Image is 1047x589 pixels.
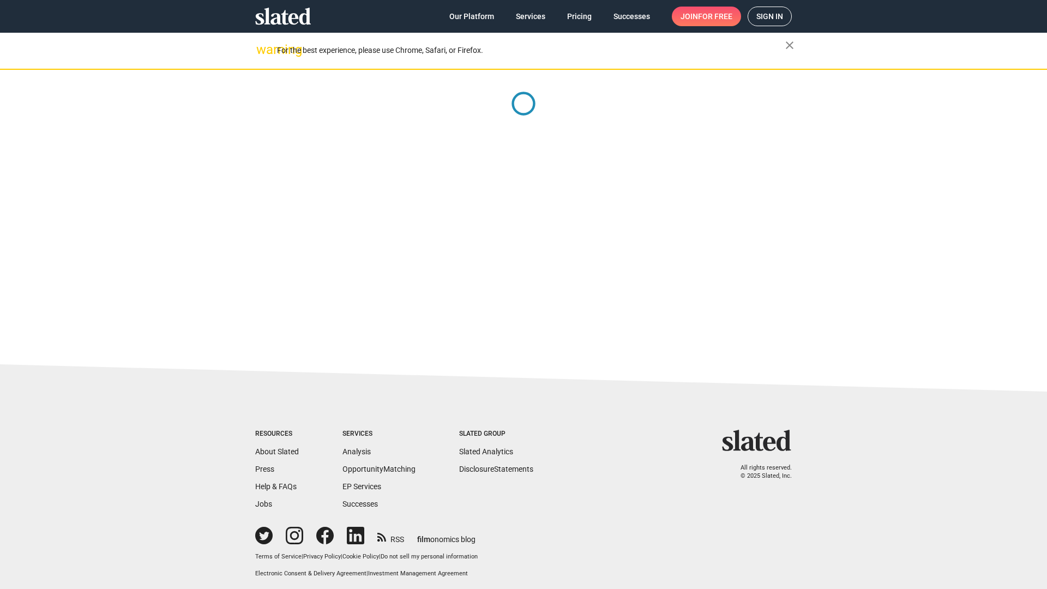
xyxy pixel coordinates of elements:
[459,465,533,473] a: DisclosureStatements
[255,430,299,438] div: Resources
[342,447,371,456] a: Analysis
[417,535,430,544] span: film
[516,7,545,26] span: Services
[681,7,732,26] span: Join
[381,553,478,561] button: Do not sell my personal information
[342,500,378,508] a: Successes
[605,7,659,26] a: Successes
[441,7,503,26] a: Our Platform
[748,7,792,26] a: Sign in
[459,430,533,438] div: Slated Group
[368,570,468,577] a: Investment Management Agreement
[558,7,600,26] a: Pricing
[613,7,650,26] span: Successes
[255,482,297,491] a: Help & FAQs
[255,447,299,456] a: About Slated
[255,465,274,473] a: Press
[672,7,741,26] a: Joinfor free
[342,465,416,473] a: OpportunityMatching
[698,7,732,26] span: for free
[377,528,404,545] a: RSS
[256,43,269,56] mat-icon: warning
[342,482,381,491] a: EP Services
[567,7,592,26] span: Pricing
[449,7,494,26] span: Our Platform
[342,430,416,438] div: Services
[783,39,796,52] mat-icon: close
[277,43,785,58] div: For the best experience, please use Chrome, Safari, or Firefox.
[507,7,554,26] a: Services
[302,553,303,560] span: |
[366,570,368,577] span: |
[379,553,381,560] span: |
[255,500,272,508] a: Jobs
[255,553,302,560] a: Terms of Service
[417,526,476,545] a: filmonomics blog
[303,553,341,560] a: Privacy Policy
[756,7,783,26] span: Sign in
[342,553,379,560] a: Cookie Policy
[341,553,342,560] span: |
[255,570,366,577] a: Electronic Consent & Delivery Agreement
[729,464,792,480] p: All rights reserved. © 2025 Slated, Inc.
[459,447,513,456] a: Slated Analytics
